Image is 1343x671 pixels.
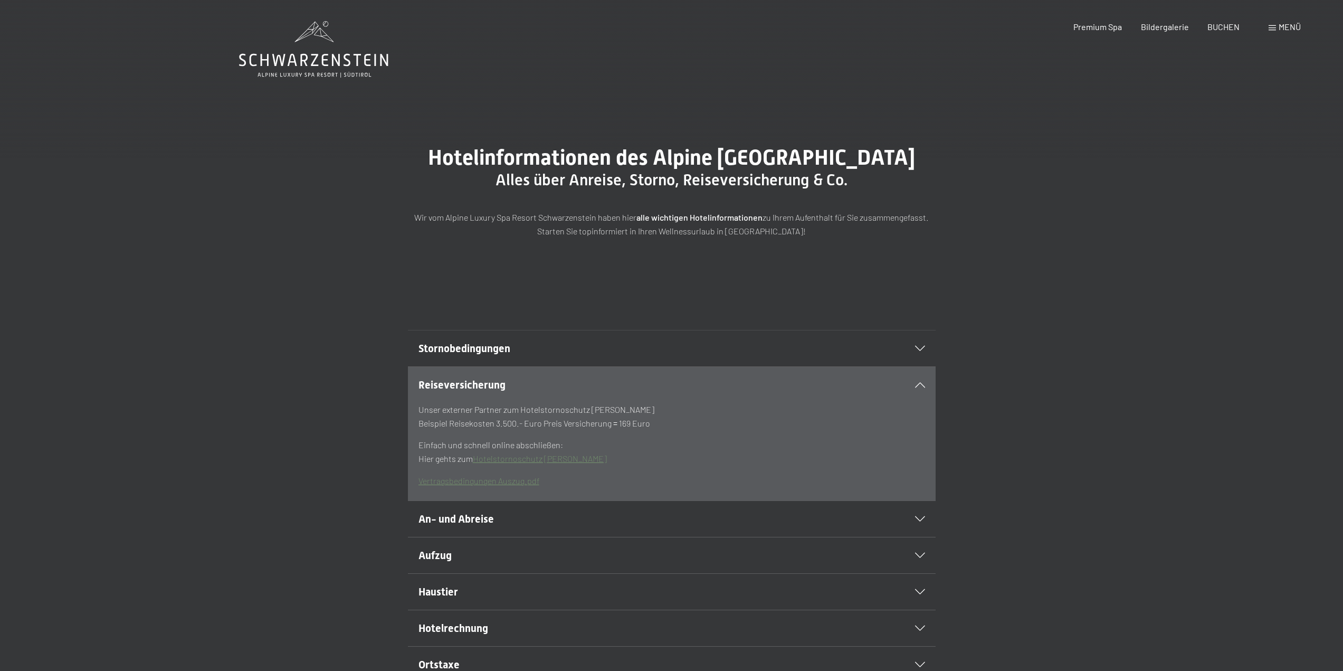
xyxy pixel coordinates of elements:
p: Wir vom Alpine Luxury Spa Resort Schwarzenstein haben hier zu Ihrem Aufenthalt für Sie zusammenge... [408,211,936,238]
p: Einfach und schnell online abschließen: Hier gehts zum [418,438,925,465]
span: Hotelrechnung [418,622,488,635]
p: Unser externer Partner zum Hotelstornoschutz [PERSON_NAME] Beispiel Reisekosten 3.500.- Euro Prei... [418,403,925,430]
span: Menü [1279,22,1301,32]
span: Ortstaxe [418,658,460,671]
span: Alles über Anreise, Storno, Reiseversicherung & Co. [496,171,847,189]
a: Bildergalerie [1141,22,1189,32]
a: Premium Spa [1073,22,1122,32]
span: Hotelinformationen des Alpine [GEOGRAPHIC_DATA] [428,145,915,170]
a: BUCHEN [1207,22,1240,32]
a: Hotelstornoschutz [PERSON_NAME] [473,453,607,464]
span: Haustier [418,585,458,598]
a: Vertragsbedingungen Auszug.pdf [418,476,539,486]
strong: alle wichtigen Hotelinformationen [636,212,763,222]
span: Stornobedingungen [418,342,510,355]
span: An- und Abreise [418,513,494,525]
span: Aufzug [418,549,452,562]
span: Reiseversicherung [418,379,506,391]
